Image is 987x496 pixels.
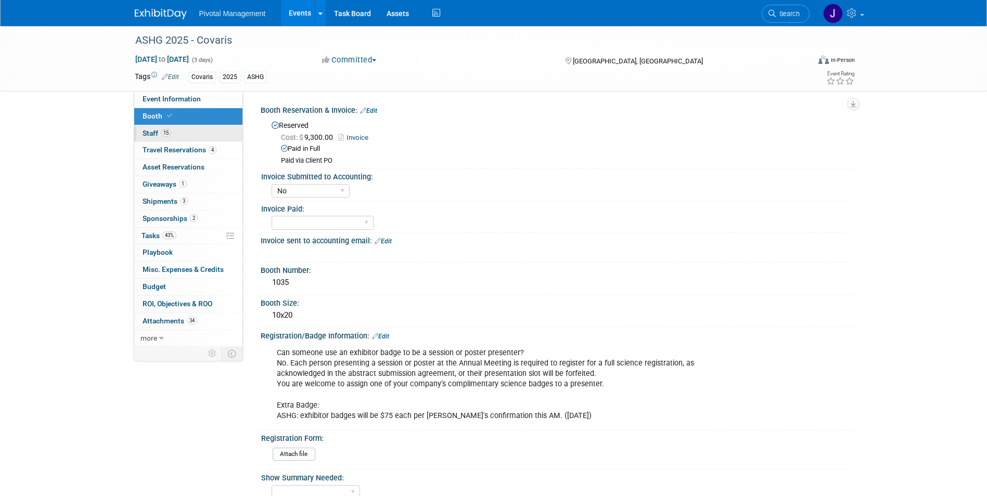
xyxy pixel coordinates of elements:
[143,197,188,205] span: Shipments
[143,317,197,325] span: Attachments
[830,56,855,64] div: In-Person
[339,134,374,141] a: Invoice
[134,211,242,227] a: Sponsorships2
[244,72,267,83] div: ASHG
[143,95,201,103] span: Event Information
[143,112,174,120] span: Booth
[281,133,337,141] span: 9,300.00
[140,334,157,342] span: more
[199,9,266,18] span: Pivotal Management
[162,73,179,81] a: Edit
[134,313,242,330] a: Attachments34
[142,231,176,240] span: Tasks
[134,244,242,261] a: Playbook
[261,470,848,483] div: Show Summary Needed:
[268,307,845,323] div: 10x20
[134,159,242,176] a: Asset Reservations
[826,71,854,76] div: Event Rating
[268,118,845,165] div: Reserved
[220,72,240,83] div: 2025
[261,430,848,443] div: Registration Form:
[270,343,738,426] div: Can someone use an exhibitor badge to be a session or poster presenter? No. Each person presentin...
[132,31,794,50] div: ASHG 2025 - Covaris
[134,330,242,347] a: more
[134,142,242,159] a: Travel Reservations4
[375,238,392,245] a: Edit
[143,265,224,273] span: Misc. Expenses & Credits
[372,333,389,340] a: Edit
[818,56,829,64] img: Format-Inperson.png
[167,113,172,119] i: Booth reservation complete
[134,193,242,210] a: Shipments3
[135,71,179,83] td: Tags
[143,146,216,154] span: Travel Reservations
[261,263,853,276] div: Booth Number:
[261,102,853,116] div: Booth Reservation & Invoice:
[157,55,167,63] span: to
[143,282,166,291] span: Budget
[261,328,853,342] div: Registration/Badge Information:
[776,10,800,18] span: Search
[143,248,173,256] span: Playbook
[203,347,222,360] td: Personalize Event Tab Strip
[143,180,187,188] span: Giveaways
[135,55,189,64] span: [DATE] [DATE]
[179,180,187,188] span: 1
[135,9,187,19] img: ExhibitDay
[188,72,216,83] div: Covaris
[134,228,242,244] a: Tasks43%
[161,129,171,137] span: 15
[134,108,242,125] a: Booth
[360,107,377,114] a: Edit
[261,169,848,182] div: Invoice Submitted to Accounting:
[143,163,204,171] span: Asset Reservations
[134,125,242,142] a: Staff15
[573,57,703,65] span: [GEOGRAPHIC_DATA], [GEOGRAPHIC_DATA]
[209,146,216,154] span: 4
[190,214,198,222] span: 2
[134,262,242,278] a: Misc. Expenses & Credits
[134,176,242,193] a: Giveaways1
[281,133,304,141] span: Cost: $
[187,317,197,324] span: 34
[762,5,810,23] a: Search
[261,201,848,214] div: Invoice Paid:
[134,91,242,108] a: Event Information
[221,347,242,360] td: Toggle Event Tabs
[134,279,242,295] a: Budget
[318,55,380,66] button: Committed
[143,299,212,308] span: ROI, Objectives & ROO
[261,233,853,246] div: Invoice sent to accounting email:
[134,296,242,312] a: ROI, Objectives & ROO
[268,275,845,291] div: 1035
[143,129,171,137] span: Staff
[191,57,213,63] span: (3 days)
[261,295,853,308] div: Booth Size:
[823,4,843,23] img: Jessica Gatton
[748,54,855,70] div: Event Format
[162,231,176,239] span: 43%
[281,156,845,165] div: Paid via Client PO
[143,214,198,223] span: Sponsorships
[180,197,188,205] span: 3
[281,144,845,154] div: Paid in Full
